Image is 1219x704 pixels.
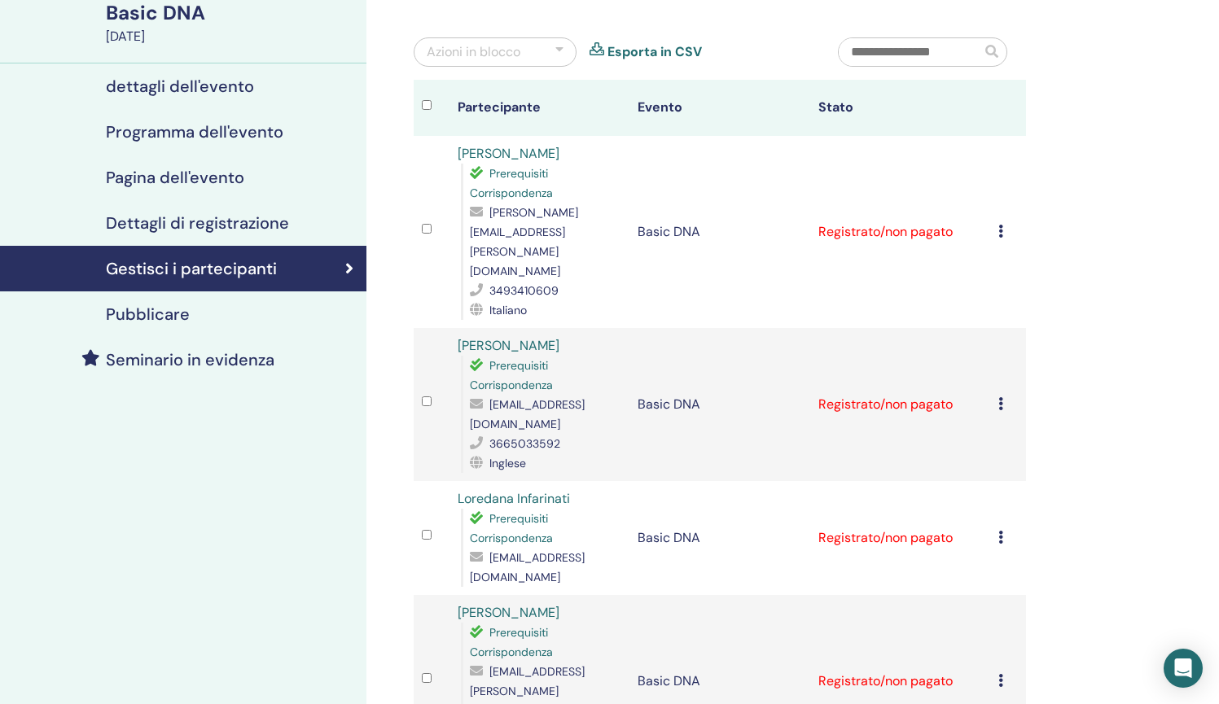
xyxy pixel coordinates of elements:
span: [EMAIL_ADDRESS][DOMAIN_NAME] [470,550,585,584]
div: Azioni in blocco [427,42,520,62]
span: Prerequisiti Corrispondenza [470,166,553,200]
span: Prerequisiti Corrispondenza [470,511,553,545]
span: 3493410609 [489,283,559,298]
h4: Programma dell'evento [106,122,283,142]
th: Evento [629,80,809,136]
a: Loredana Infarinati [458,490,570,507]
span: Inglese [489,456,526,470]
a: Esporta in CSV [607,42,702,62]
th: Stato [810,80,990,136]
div: [DATE] [106,27,357,46]
td: Basic DNA [629,328,809,481]
h4: Pubblicare [106,304,190,324]
span: 3665033592 [489,436,560,451]
td: Basic DNA [629,136,809,328]
h4: Gestisci i partecipanti [106,259,277,278]
div: Open Intercom Messenger [1164,649,1203,688]
h4: Seminario in evidenza [106,350,274,369]
a: [PERSON_NAME] [458,337,559,354]
h4: Dettagli di registrazione [106,213,289,233]
h4: Pagina dell'evento [106,168,244,187]
span: Italiano [489,303,527,317]
th: Partecipante [449,80,629,136]
span: Prerequisiti Corrispondenza [470,625,553,659]
td: Basic DNA [629,481,809,595]
span: [EMAIL_ADDRESS][DOMAIN_NAME] [470,397,585,431]
h4: dettagli dell'evento [106,77,254,96]
a: [PERSON_NAME] [458,145,559,162]
a: [PERSON_NAME] [458,604,559,621]
span: Prerequisiti Corrispondenza [470,358,553,392]
span: [PERSON_NAME][EMAIL_ADDRESS][PERSON_NAME][DOMAIN_NAME] [470,205,578,278]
